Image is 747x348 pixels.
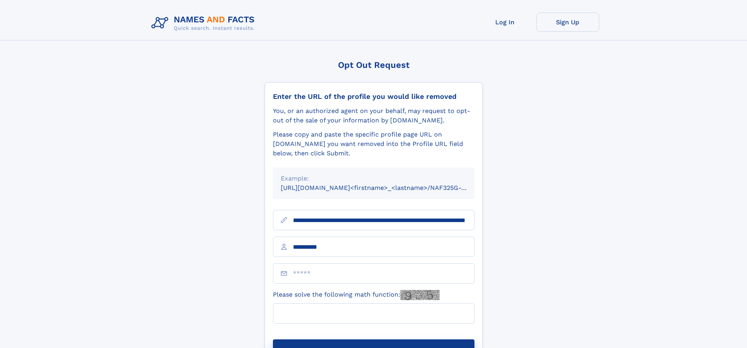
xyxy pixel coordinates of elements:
label: Please solve the following math function: [273,290,440,300]
div: Enter the URL of the profile you would like removed [273,92,474,101]
a: Sign Up [536,13,599,32]
div: Please copy and paste the specific profile page URL on [DOMAIN_NAME] you want removed into the Pr... [273,130,474,158]
div: Example: [281,174,467,183]
small: [URL][DOMAIN_NAME]<firstname>_<lastname>/NAF325G-xxxxxxxx [281,184,489,191]
div: You, or an authorized agent on your behalf, may request to opt-out of the sale of your informatio... [273,106,474,125]
div: Opt Out Request [265,60,483,70]
a: Log In [474,13,536,32]
img: Logo Names and Facts [148,13,261,34]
